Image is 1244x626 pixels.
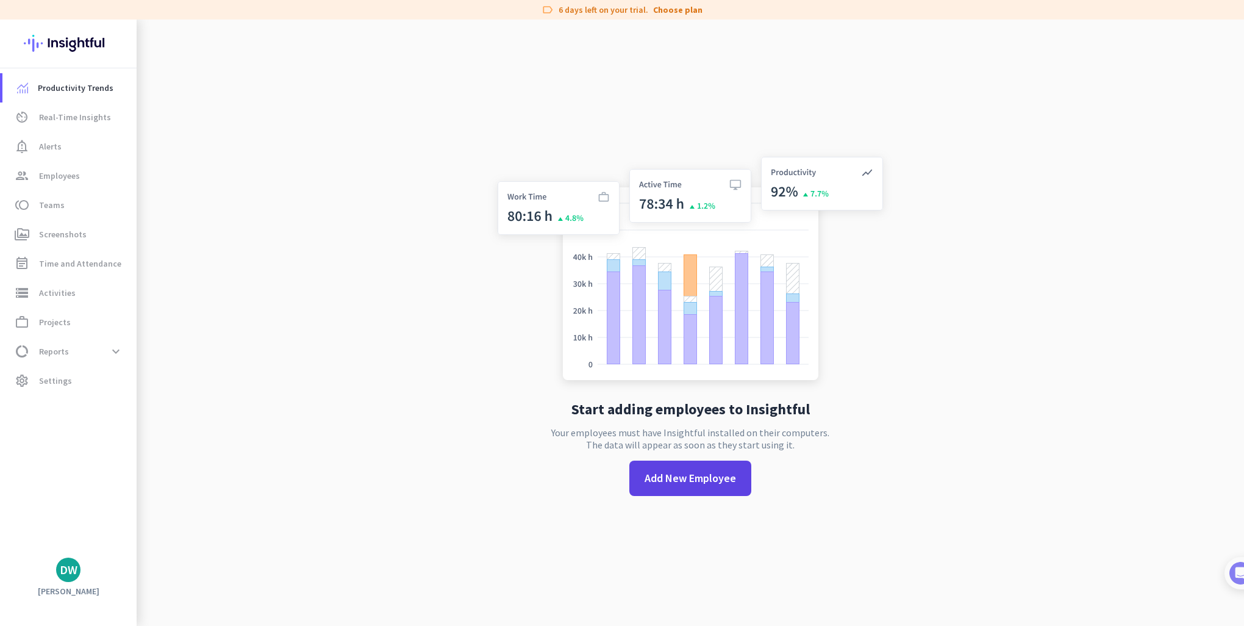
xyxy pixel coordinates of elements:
span: Alerts [39,139,62,154]
a: groupEmployees [2,161,137,190]
a: menu-itemProductivity Trends [2,73,137,103]
span: Real-Time Insights [39,110,111,124]
a: work_outlineProjects [2,308,137,337]
h2: Start adding employees to Insightful [571,402,810,417]
i: perm_media [15,227,29,242]
a: storageActivities [2,278,137,308]
span: Employees [39,168,80,183]
span: Screenshots [39,227,87,242]
span: Reports [39,344,69,359]
button: expand_more [105,340,127,362]
span: Productivity Trends [38,81,113,95]
a: notification_importantAlerts [2,132,137,161]
i: notification_important [15,139,29,154]
i: event_note [15,256,29,271]
span: Add New Employee [645,470,736,486]
span: Activities [39,286,76,300]
span: Settings [39,373,72,388]
i: label [542,4,554,16]
a: av_timerReal-Time Insights [2,103,137,132]
a: Choose plan [653,4,702,16]
span: Teams [39,198,65,212]
span: Time and Attendance [39,256,121,271]
img: Insightful logo [24,20,113,67]
i: work_outline [15,315,29,329]
img: menu-item [17,82,28,93]
i: toll [15,198,29,212]
i: group [15,168,29,183]
img: no-search-results [488,149,892,392]
a: event_noteTime and Attendance [2,249,137,278]
i: av_timer [15,110,29,124]
a: tollTeams [2,190,137,220]
i: settings [15,373,29,388]
a: perm_mediaScreenshots [2,220,137,249]
a: data_usageReportsexpand_more [2,337,137,366]
i: storage [15,286,29,300]
div: DW [60,564,77,576]
button: Add New Employee [629,461,751,496]
i: data_usage [15,344,29,359]
a: settingsSettings [2,366,137,395]
p: Your employees must have Insightful installed on their computers. The data will appear as soon as... [551,426,829,451]
span: Projects [39,315,71,329]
